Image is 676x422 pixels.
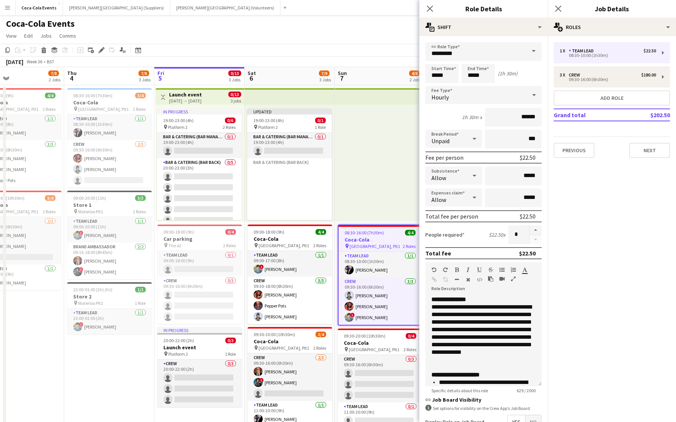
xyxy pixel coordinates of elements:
button: Previous [554,143,594,158]
span: [GEOGRAPHIC_DATA], Plt1 [349,347,399,352]
div: Team Lead [569,48,597,54]
span: 3/4 [316,332,326,337]
app-job-card: 09:00-18:00 (9h)0/4Car parking The o22 RolesTeam Lead0/109:00-18:00 (9h) Crew0/309:30-16:00 (6h30m) [157,225,242,324]
button: Italic [465,267,471,273]
button: Redo [443,267,448,273]
span: Allow [431,196,446,203]
h3: Role Details [419,4,548,14]
span: Waterloo Plt1 [78,209,103,214]
h3: Job Board Visibility [425,396,542,403]
span: 09:30-20:00 (10h30m) [344,333,385,339]
span: 2 Roles [43,106,55,112]
app-card-role: Team Lead1/109:00-20:00 (11h)![PERSON_NAME] [67,217,152,243]
a: Edit [21,31,36,41]
button: Ordered List [511,267,516,273]
span: 3/3 [135,195,146,201]
div: [DATE] → [DATE] [169,98,202,104]
span: 20:00-22:00 (2h) [163,338,194,343]
span: 0/4 [225,229,236,235]
button: Increase [530,225,542,235]
span: 4/4 [405,230,416,235]
app-card-role: Crew0/309:30-16:00 (6h30m) [157,277,242,324]
app-card-role: Team Lead1/108:30-10:00 (1h30m)[PERSON_NAME] [339,252,422,277]
div: 2 Jobs [49,77,60,83]
span: 7/8 [48,70,59,76]
span: Sat [248,70,256,76]
span: 1 Role [315,124,326,130]
span: 7 [337,74,347,83]
span: 2 Roles [313,243,326,248]
span: Specific details about this role [425,388,494,393]
span: Platform 2 [258,124,278,130]
h3: Coca-Cola [248,338,332,345]
span: 4/8 [409,70,420,76]
h3: Car parking [157,235,242,242]
span: ! [259,265,264,269]
div: 09:00-18:00 (9h)4/4Coca-Cola [GEOGRAPHIC_DATA], Plt12 RolesTeam Lead1/109:00-17:00 (8h)![PERSON_N... [248,225,332,324]
span: Fri [157,70,164,76]
app-job-card: 08:30-16:00 (7h30m)4/4Coca-Cola [GEOGRAPHIC_DATA], Plt12 RolesTeam Lead1/108:30-10:00 (1h30m)[PER... [338,225,422,326]
div: 3 Jobs [319,77,331,83]
div: 3 Jobs [229,77,241,83]
span: ! [259,378,264,382]
span: 2 Roles [313,345,326,351]
div: 08:30-10:00 (1h30m) [560,54,656,57]
span: [GEOGRAPHIC_DATA], Plt1 [350,243,400,249]
button: [PERSON_NAME][GEOGRAPHIC_DATA] (Volunteers) [170,0,280,15]
div: 3 jobs [231,97,241,104]
div: Total fee per person [425,213,478,220]
span: 2 Roles [133,209,146,214]
h3: Coca-Cola [248,235,332,242]
span: 08:30-16:00 (7h30m) [345,230,384,235]
button: Add role [554,90,670,105]
div: 1h 30m x [462,114,482,121]
div: $180.00 [641,72,656,78]
div: $22.50 [644,48,656,54]
button: Unordered List [499,267,505,273]
span: 2 Roles [43,209,55,214]
app-card-role: Bar & Catering (Bar Manager)0/119:00-23:00 (4h) [247,133,332,158]
app-card-role: Bar & Catering (Bar Back)0/520:00-23:00 (3h) [157,158,242,228]
span: View [6,32,17,39]
span: 2 Roles [223,124,236,130]
span: 09:00-18:00 (9h) [254,229,284,235]
span: 2 Roles [133,106,146,112]
span: 0/13 [228,92,241,97]
div: Fee per person [425,154,463,161]
span: Platform 2 [168,351,188,357]
span: ! [350,313,355,317]
span: Waterloo Plt1 [78,300,103,306]
div: $22.50 [519,249,536,257]
button: Clear Formatting [465,277,471,283]
span: 23:00-01:00 (2h) (Fri) [73,287,112,292]
div: BST [47,59,54,64]
h3: Coca-Cola [338,339,422,346]
span: 0/6 [225,118,236,123]
span: 19:00-23:00 (4h) [253,118,284,123]
app-card-role: Team Lead0/109:00-18:00 (9h) [157,251,242,277]
div: Updated19:00-23:00 (4h)0/1 Platform 21 RoleBar & Catering (Bar Manager)0/119:00-23:00 (4h) Bar & ... [247,109,332,220]
div: 09:00-20:00 (11h)3/3Store 1 Waterloo Plt12 RolesTeam Lead1/109:00-20:00 (11h)![PERSON_NAME]Brand ... [67,191,152,279]
span: 4/4 [45,93,55,98]
span: Unpaid [431,137,450,145]
app-card-role-placeholder: Bar & Catering (Bar Back) [247,158,332,228]
div: Set options for visibility on the Crew App’s Job Board [425,405,542,412]
span: ! [79,231,83,235]
span: 0/4 [406,333,416,339]
span: [GEOGRAPHIC_DATA], Plt1 [259,243,309,248]
span: 4 [66,74,77,83]
span: 7/9 [319,70,330,76]
span: 1/1 [135,287,146,292]
app-card-role: Crew2/309:30-16:00 (6h30m)[PERSON_NAME]![PERSON_NAME] [248,353,332,401]
span: 2 Roles [403,243,416,249]
td: Grand total [554,109,625,121]
button: Horizontal Line [454,277,459,283]
td: $202.50 [625,109,670,121]
span: [GEOGRAPHIC_DATA], Plt1 [78,106,129,112]
div: $22.50 x [489,231,505,238]
div: Shift [419,18,548,36]
div: Total fee [425,249,451,257]
span: 1 Role [225,351,236,357]
button: Next [629,143,670,158]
